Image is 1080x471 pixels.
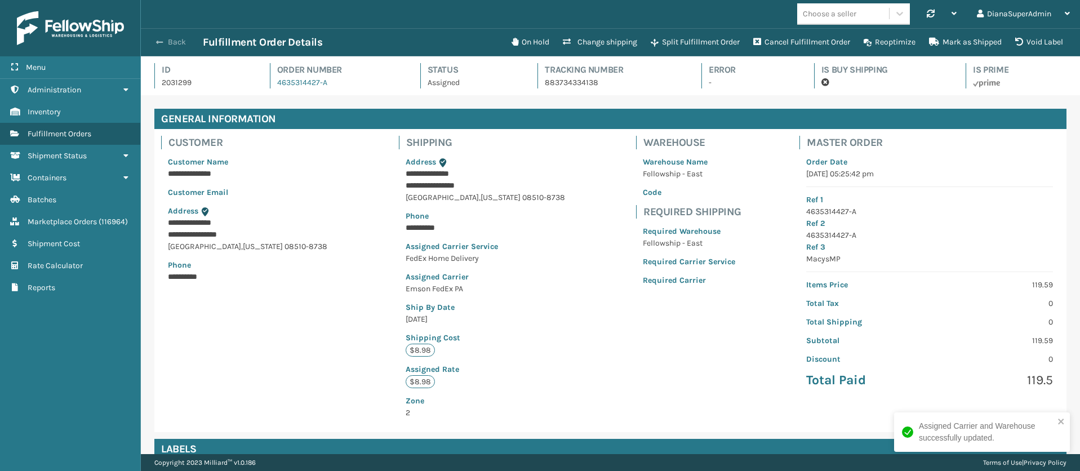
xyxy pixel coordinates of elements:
p: 2031299 [162,77,250,88]
h4: Customer [168,136,341,149]
span: Shipment Cost [28,239,80,248]
p: Required Carrier Service [643,256,735,268]
div: Assigned Carrier and Warehouse successfully updated. [919,420,1054,444]
p: 119.5 [936,372,1053,389]
i: Split Fulfillment Order [651,39,659,47]
i: Reoptimize [864,39,872,47]
span: Reports [28,283,55,292]
p: Assigned Carrier [406,271,572,283]
h4: Error [709,63,794,77]
p: [DATE] [406,313,572,325]
p: Assigned Rate [406,363,572,375]
button: Void Label [1008,31,1070,54]
p: 119.59 [936,279,1053,291]
p: 0 [936,297,1053,309]
p: Copyright 2023 Milliard™ v 1.0.186 [154,454,256,471]
p: Ship By Date [406,301,572,313]
span: Rate Calculator [28,261,83,270]
p: [DATE] 05:25:42 pm [806,168,1053,180]
span: Address [168,206,198,216]
h4: Tracking Number [545,63,681,77]
p: MacysMP [806,253,1053,265]
span: [GEOGRAPHIC_DATA] [406,193,479,202]
p: $8.98 [406,344,435,357]
p: 0 [936,353,1053,365]
span: Menu [26,63,46,72]
i: On Hold [512,38,518,46]
h4: Shipping [406,136,579,149]
div: Choose a seller [803,8,856,20]
h3: Fulfillment Order Details [203,35,322,49]
img: logo [17,11,124,45]
p: Total Paid [806,372,923,389]
i: Change shipping [563,38,571,46]
p: Subtotal [806,335,923,346]
p: Fellowship - East [643,237,735,249]
p: Phone [406,210,572,222]
h4: Master Order [807,136,1060,149]
p: 883734334138 [545,77,681,88]
span: 08510-8738 [522,193,565,202]
p: FedEx Home Delivery [406,252,572,264]
p: Customer Name [168,156,334,168]
p: $8.98 [406,375,435,388]
p: Warehouse Name [643,156,735,168]
span: Address [406,157,436,167]
h4: General Information [154,109,1066,129]
span: ( 116964 ) [99,217,128,226]
p: Discount [806,353,923,365]
p: 0 [936,316,1053,328]
p: Order Date [806,156,1053,168]
button: On Hold [505,31,556,54]
p: Code [643,186,735,198]
button: Back [151,37,203,47]
span: Marketplace Orders [28,217,97,226]
p: Required Warehouse [643,225,735,237]
p: Items Price [806,279,923,291]
span: , [479,193,481,202]
button: Reoptimize [857,31,922,54]
p: Shipping Cost [406,332,572,344]
span: Batches [28,195,56,205]
p: Phone [168,259,334,271]
p: Zone [406,395,572,407]
i: Mark as Shipped [929,38,939,46]
p: 4635314427-A [806,206,1053,217]
p: Ref 3 [806,241,1053,253]
h4: Is Buy Shipping [821,63,946,77]
span: Inventory [28,107,61,117]
h4: Id [162,63,250,77]
span: Shipment Status [28,151,87,161]
p: Fellowship - East [643,168,735,180]
p: 119.59 [936,335,1053,346]
p: Total Tax [806,297,923,309]
span: Administration [28,85,81,95]
button: Mark as Shipped [922,31,1008,54]
button: close [1057,417,1065,428]
p: - [709,77,794,88]
span: , [241,242,243,251]
span: [US_STATE] [481,193,521,202]
h4: Labels [154,439,1066,459]
span: 2 [406,395,572,417]
p: Customer Email [168,186,334,198]
span: [US_STATE] [243,242,283,251]
p: Ref 2 [806,217,1053,229]
button: Cancel Fulfillment Order [746,31,857,54]
p: Emson FedEx PA [406,283,572,295]
button: Split Fulfillment Order [644,31,746,54]
i: VOIDLABEL [1015,38,1023,46]
span: [GEOGRAPHIC_DATA] [168,242,241,251]
span: Fulfillment Orders [28,129,91,139]
h4: Required Shipping [643,205,742,219]
i: Cancel Fulfillment Order [753,38,761,46]
h4: Status [428,63,518,77]
a: 4635314427-A [277,78,327,87]
p: Ref 1 [806,194,1053,206]
p: Required Carrier [643,274,735,286]
h4: Order Number [277,63,400,77]
p: 4635314427-A [806,229,1053,241]
h4: Is Prime [973,63,1066,77]
span: 08510-8738 [285,242,327,251]
p: Assigned Carrier Service [406,241,572,252]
